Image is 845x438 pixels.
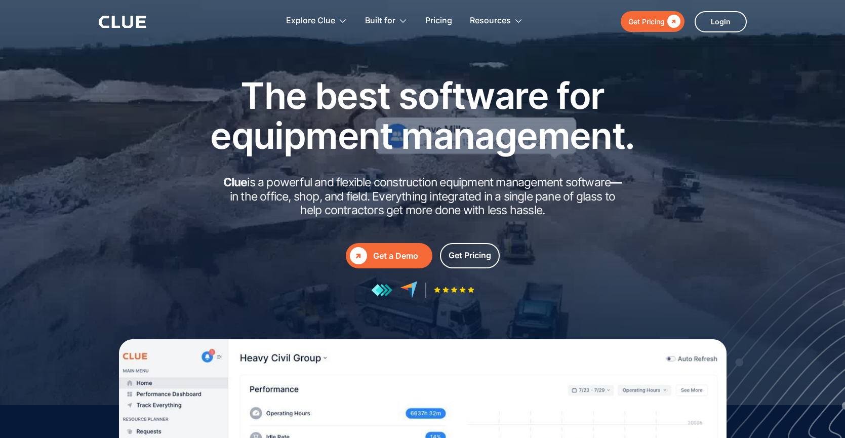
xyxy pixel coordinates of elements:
img: Five-star rating icon [434,287,474,293]
div: Get Pricing [628,15,665,28]
a: Get a Demo [346,243,432,268]
div:  [350,247,367,264]
div: Get a Demo [373,250,428,262]
a: Get Pricing [440,243,500,268]
div: Get Pricing [449,249,491,262]
div: Resources [470,5,511,37]
div:  [665,15,680,28]
div: Built for [365,5,395,37]
img: reviews at getapp [371,284,392,297]
a: Pricing [425,5,452,37]
div: Explore Clue [286,5,347,37]
h2: is a powerful and flexible construction equipment management software in the office, shop, and fi... [220,176,625,218]
h1: The best software for equipment management. [195,75,651,155]
strong: — [611,175,622,189]
a: Login [695,11,747,32]
img: reviews at capterra [400,281,418,299]
div: Resources [470,5,523,37]
div: Built for [365,5,408,37]
strong: Clue [223,175,248,189]
a: Get Pricing [621,11,685,32]
div: Explore Clue [286,5,335,37]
